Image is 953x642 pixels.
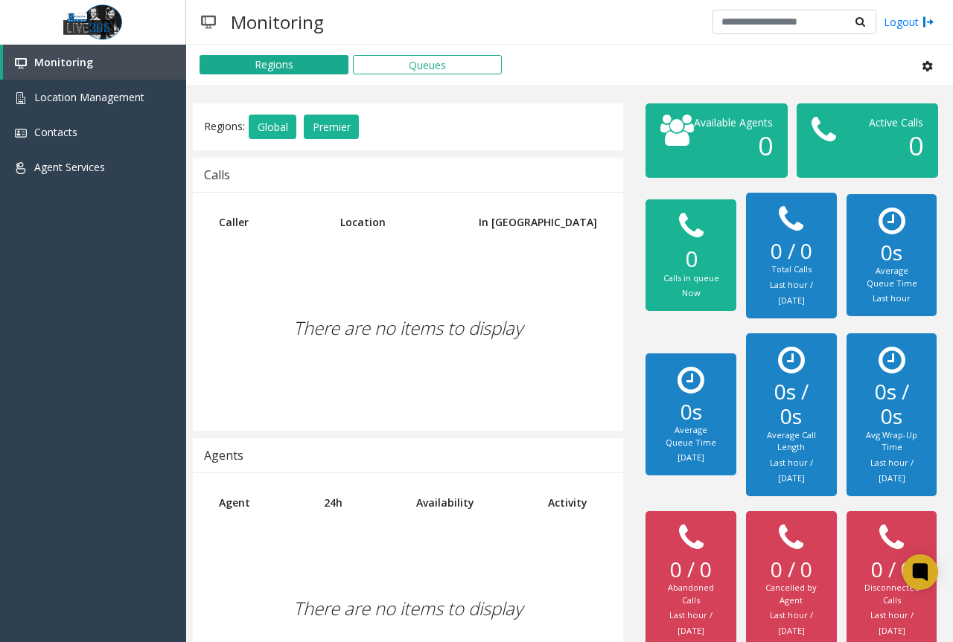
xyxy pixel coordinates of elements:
img: 'icon' [15,162,27,174]
h2: 0s [660,399,721,425]
button: Regions [200,55,348,74]
span: 0 [758,128,773,163]
div: Average Queue Time [861,265,922,289]
div: Calls in queue [660,272,721,285]
img: pageIcon [201,4,216,40]
img: logout [922,14,934,30]
div: Agents [204,446,243,465]
h2: 0s / 0s [861,379,922,429]
h2: 0 [660,245,721,272]
th: Location [329,204,466,240]
small: Last hour / [DATE] [770,279,813,306]
small: Last hour / [DATE] [870,457,914,484]
h2: 0 / 0 [761,239,821,264]
img: 'icon' [15,92,27,104]
small: Last hour [873,292,911,304]
span: Monitoring [34,55,93,69]
small: Last hour / [DATE] [770,609,813,636]
th: Caller [208,204,329,240]
h2: 0s / 0s [761,379,821,429]
small: Last hour / [DATE] [669,609,713,636]
div: There are no items to display [208,240,608,416]
th: 24h [313,484,405,521]
span: Location Management [34,90,144,104]
div: Avg Wrap-Up Time [861,429,922,454]
a: Monitoring [3,45,186,80]
div: Average Call Length [761,429,821,454]
div: Cancelled by Agent [761,582,821,606]
img: 'icon' [15,57,27,69]
h2: 0 / 0 [660,557,721,582]
span: Regions: [204,118,245,132]
h3: Monitoring [223,4,331,40]
button: Premier [304,115,359,140]
span: 0 [908,128,923,163]
h2: 0s [861,240,922,266]
small: Now [682,287,701,298]
div: Average Queue Time [660,424,721,449]
h2: 0 / 0 [761,557,821,582]
small: Last hour / [DATE] [870,609,914,636]
th: Activity [537,484,609,521]
span: Agent Services [34,160,105,174]
img: 'icon' [15,127,27,139]
span: Active Calls [869,115,923,129]
button: Queues [353,55,502,74]
th: In [GEOGRAPHIC_DATA] [467,204,609,240]
div: Abandoned Calls [660,582,721,606]
a: Logout [884,14,934,30]
span: Contacts [34,125,77,139]
th: Agent [208,484,313,521]
span: Available Agents [694,115,773,129]
div: Total Calls [761,263,821,276]
th: Availability [405,484,537,521]
button: Global [249,115,296,140]
div: Calls [204,165,230,184]
small: [DATE] [678,452,704,463]
small: Last hour / [DATE] [770,457,813,484]
div: Disconnected Calls [861,582,922,606]
h2: 0 / 0 [861,557,922,582]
